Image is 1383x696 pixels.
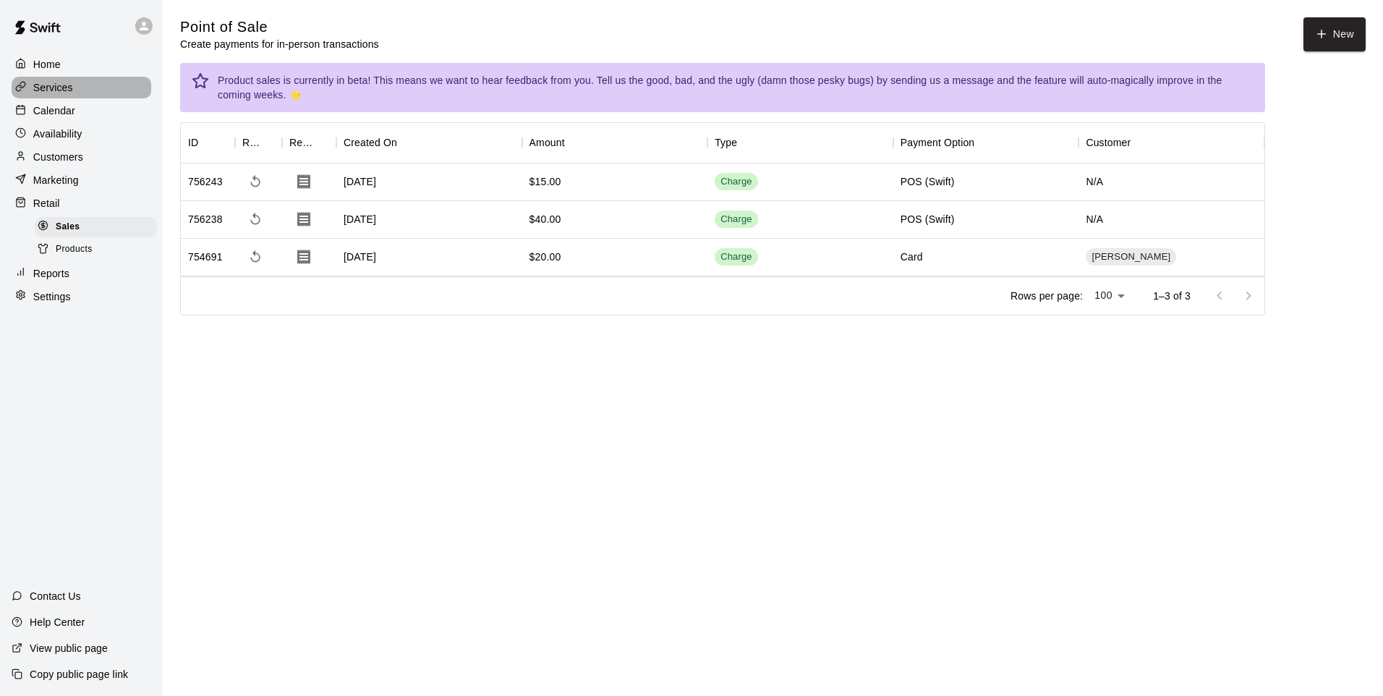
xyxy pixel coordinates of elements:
[737,132,757,153] button: Sort
[33,266,69,281] p: Reports
[1086,122,1131,163] div: Customer
[289,122,316,163] div: Receipt
[529,122,565,163] div: Amount
[720,250,752,264] div: Charge
[12,169,151,191] a: Marketing
[565,132,585,153] button: Sort
[188,250,223,264] div: 754691
[33,196,60,211] p: Retail
[715,122,737,163] div: Type
[12,146,151,168] a: Customers
[282,122,336,163] div: Receipt
[30,589,81,603] p: Contact Us
[188,174,223,189] div: 756243
[30,667,128,682] p: Copy public page link
[12,123,151,145] a: Availability
[188,212,223,226] div: 756238
[33,173,79,187] p: Marketing
[1010,289,1083,303] p: Rows per page:
[198,132,218,153] button: Sort
[1078,164,1264,201] div: N/A
[188,122,198,163] div: ID
[33,80,73,95] p: Services
[242,169,268,195] span: Refund payment
[901,250,923,264] div: Card
[529,174,561,189] div: $15.00
[242,122,262,163] div: Refund
[235,122,282,163] div: Refund
[35,238,163,260] a: Products
[33,57,61,72] p: Home
[336,164,522,201] div: [DATE]
[12,192,151,214] a: Retail
[56,220,80,234] span: Sales
[35,216,163,238] a: Sales
[56,242,93,257] span: Products
[289,167,318,196] button: Download Receipt
[522,122,708,163] div: Amount
[1089,285,1130,306] div: 100
[336,239,522,276] div: [DATE]
[180,17,379,37] h5: Point of Sale
[30,641,108,655] p: View public page
[397,132,417,153] button: Sort
[529,212,561,226] div: $40.00
[12,100,151,122] a: Calendar
[12,286,151,307] a: Settings
[316,132,336,153] button: Sort
[901,174,955,189] div: POS (Swift)
[707,122,893,163] div: Type
[344,122,397,163] div: Created On
[336,122,522,163] div: Created On
[1131,132,1151,153] button: Sort
[890,75,994,86] a: sending us a message
[242,244,268,270] span: Refund payment
[720,213,752,226] div: Charge
[35,239,157,260] div: Products
[529,250,561,264] div: $20.00
[33,103,75,118] p: Calendar
[242,206,268,232] span: Refund payment
[218,67,1254,108] div: Product sales is currently in beta! This means we want to hear feedback from you. Tell us the goo...
[893,122,1079,163] div: Payment Option
[33,150,83,164] p: Customers
[33,127,82,141] p: Availability
[1078,122,1264,163] div: Customer
[901,122,975,163] div: Payment Option
[1086,248,1176,266] div: [PERSON_NAME]
[262,132,282,153] button: Sort
[12,77,151,98] a: Services
[1086,250,1176,264] span: [PERSON_NAME]
[12,54,151,75] a: Home
[289,242,318,271] button: Download Receipt
[33,289,71,304] p: Settings
[974,132,995,153] button: Sort
[1153,289,1191,303] p: 1–3 of 3
[181,122,235,163] div: ID
[289,205,318,234] button: Download Receipt
[35,217,157,237] div: Sales
[30,615,85,629] p: Help Center
[336,201,522,239] div: [DATE]
[180,37,379,51] p: Create payments for in-person transactions
[12,263,151,284] a: Reports
[901,212,955,226] div: POS (Swift)
[1303,17,1366,51] button: New
[720,175,752,189] div: Charge
[1078,201,1264,239] div: N/A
